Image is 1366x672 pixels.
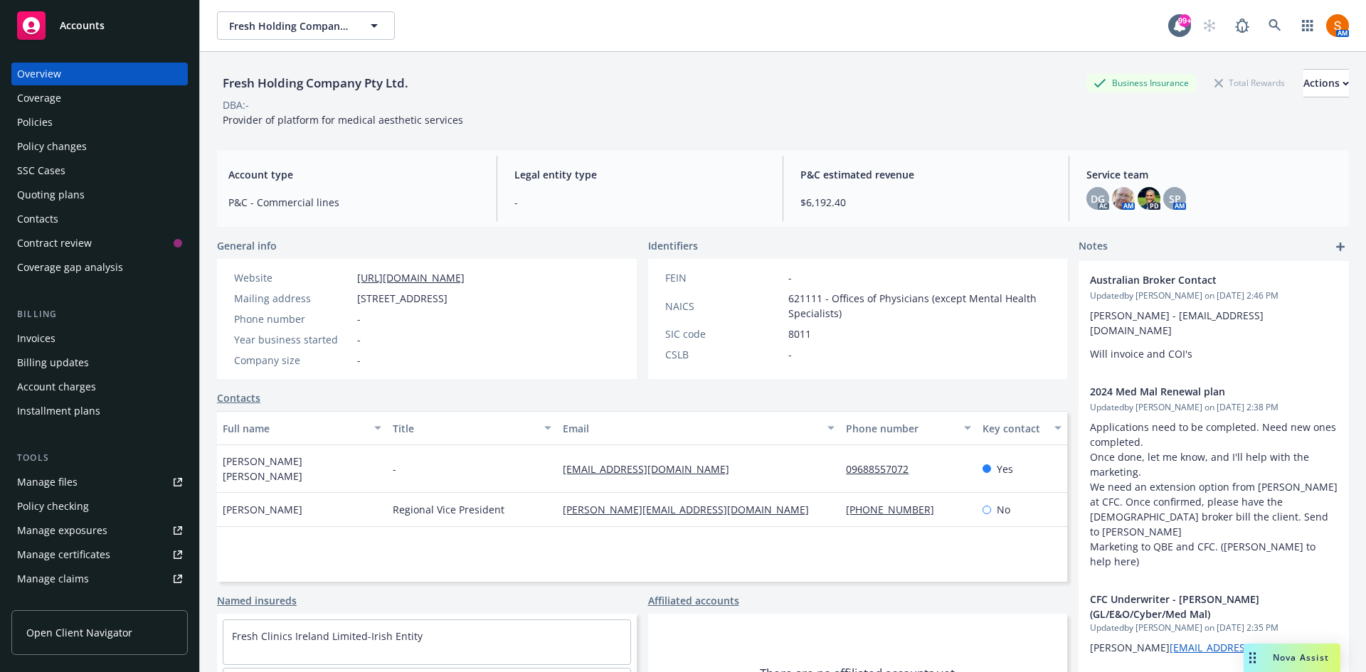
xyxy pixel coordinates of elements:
span: Notes [1079,238,1108,255]
img: photo [1112,187,1135,210]
div: SIC code [665,326,783,341]
div: Contacts [17,208,58,230]
div: Tools [11,451,188,465]
a: Fresh Clinics Ireland Limited-Irish Entity [232,629,423,643]
div: Total Rewards [1207,74,1292,92]
span: [PERSON_NAME] [PERSON_NAME] [223,454,381,484]
a: Account charges [11,375,188,398]
span: Updated by [PERSON_NAME] on [DATE] 2:35 PM [1090,622,1338,634]
div: Fresh Holding Company Pty Ltd. [217,74,414,92]
span: [PERSON_NAME] [1090,641,1336,654]
a: Policy checking [11,495,188,518]
div: Billing updates [17,351,89,374]
span: P&C estimated revenue [800,167,1052,182]
div: 2024 Med Mal Renewal planUpdatedby [PERSON_NAME] on [DATE] 2:38 PMApplications need to be complet... [1079,373,1349,580]
a: Affiliated accounts [648,593,739,608]
span: Updated by [PERSON_NAME] on [DATE] 2:46 PM [1090,289,1338,302]
span: P&C - Commercial lines [228,195,480,210]
span: Legal entity type [514,167,766,182]
div: Invoices [17,327,55,350]
div: Policy checking [17,495,89,518]
a: [PHONE_NUMBER] [846,503,946,516]
p: Will invoice and COI's [1090,346,1338,361]
span: Regional Vice President [393,502,504,517]
span: Fresh Holding Company Pty Ltd. [229,18,352,33]
li: We need an extension option from [PERSON_NAME] at CFC. Once confirmed, please have the [DEMOGRAPH... [1090,479,1338,539]
span: SP [1169,191,1181,206]
a: Report a Bug [1228,11,1256,40]
span: [PERSON_NAME] [223,502,302,517]
span: - [357,332,361,347]
span: Account type [228,167,480,182]
span: - [393,462,396,476]
button: Fresh Holding Company Pty Ltd. [217,11,395,40]
a: Manage exposures [11,519,188,542]
div: Actions [1303,70,1349,97]
span: Open Client Navigator [26,625,132,640]
a: Manage certificates [11,543,188,566]
span: Accounts [60,20,105,31]
div: Contract review [17,232,92,255]
button: Actions [1303,69,1349,97]
div: Full name [223,421,366,436]
div: SSC Cases [17,159,65,182]
div: FEIN [665,270,783,285]
span: DG [1091,191,1105,206]
a: Contacts [11,208,188,230]
a: 09688557072 [846,462,920,476]
a: add [1332,238,1349,255]
a: Coverage [11,87,188,110]
a: Named insureds [217,593,297,608]
button: Email [557,411,840,445]
div: CSLB [665,347,783,362]
a: Accounts [11,6,188,46]
div: Policies [17,111,53,134]
div: NAICS [665,299,783,314]
button: Phone number [840,411,976,445]
span: - [357,311,361,326]
div: CFC Underwriter - [PERSON_NAME] (GL/E&O/Cyber/Med Mal)Updatedby [PERSON_NAME] on [DATE] 2:35 PM[P... [1079,580,1349,666]
span: - [357,353,361,368]
a: [URL][DOMAIN_NAME] [357,271,465,284]
span: 621111 - Offices of Physicians (except Mental Health Specialists) [788,291,1051,321]
span: 8011 [788,326,811,341]
a: Overview [11,63,188,85]
a: SSC Cases [11,159,188,182]
a: [EMAIL_ADDRESS][DOMAIN_NAME] [563,462,741,476]
span: $6,192.40 [800,195,1052,210]
a: Billing updates [11,351,188,374]
span: Yes [997,462,1013,476]
a: Manage BORs [11,592,188,614]
a: Manage claims [11,567,188,590]
a: Installment plans [11,400,188,422]
div: Coverage [17,87,61,110]
span: Nova Assist [1273,651,1329,663]
div: Coverage gap analysis [17,256,123,279]
div: Installment plans [17,400,100,422]
div: Account charges [17,375,96,398]
div: Website [234,270,351,285]
button: Nova Assist [1244,644,1340,672]
button: Full name [217,411,387,445]
span: - [514,195,766,210]
div: Manage certificates [17,543,110,566]
div: Australian Broker ContactUpdatedby [PERSON_NAME] on [DATE] 2:46 PM[PERSON_NAME] - [EMAIL_ADDRESS]... [1079,261,1349,373]
div: Manage files [17,471,78,494]
a: Policies [11,111,188,134]
span: Australian Broker Contact [1090,272,1301,287]
div: 99+ [1178,14,1191,27]
span: Identifiers [648,238,698,253]
a: Policy changes [11,135,188,158]
div: Drag to move [1244,644,1261,672]
span: 2024 Med Mal Renewal plan [1090,384,1301,399]
a: Start snowing [1195,11,1224,40]
div: Mailing address [234,291,351,306]
li: Once done, let me know, and I'll help with the marketing. [1090,449,1338,479]
a: Switch app [1293,11,1322,40]
a: Search [1261,11,1289,40]
a: Invoices [11,327,188,350]
div: Manage claims [17,567,89,590]
div: Key contact [983,421,1046,436]
div: Company size [234,353,351,368]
